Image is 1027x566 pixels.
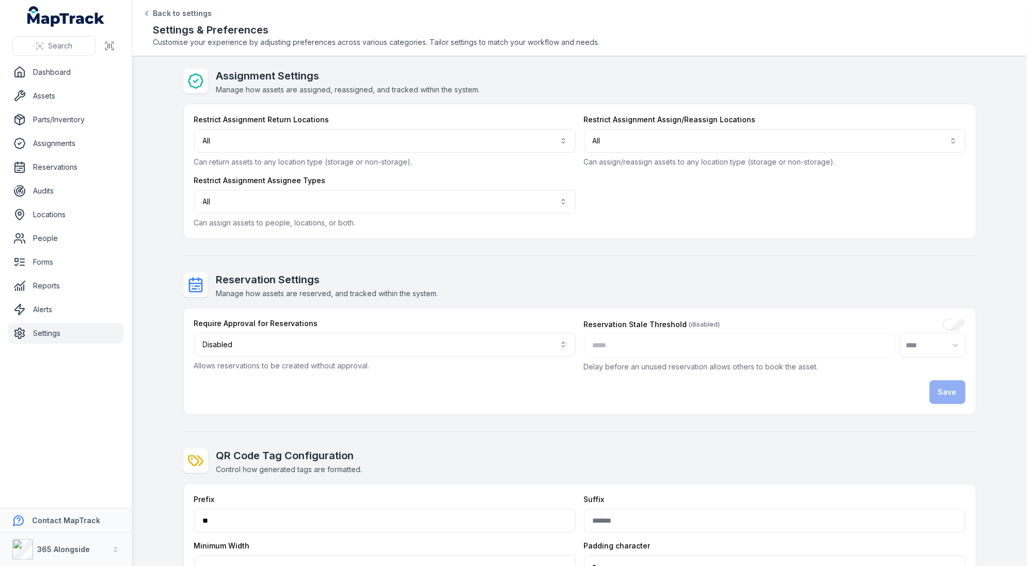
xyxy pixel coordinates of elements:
[584,129,966,153] button: All
[194,175,326,186] label: Restrict Assignment Assignee Types
[689,320,720,329] span: (disabled)
[194,129,576,153] button: All
[8,86,123,106] a: Assets
[584,157,966,167] p: Can assign/reassign assets to any location type (storage or non-storage).
[8,157,123,177] a: Reservations
[216,465,362,474] span: Control how generated tags are formatted.
[216,289,438,298] span: Manage how assets are reserved, and tracked within the system.
[194,361,576,371] p: Allows reservations to be created without approval.
[216,85,480,94] span: Manage how assets are assigned, reassigned, and tracked within the system.
[8,109,123,130] a: Parts/Inventory
[37,545,90,554] strong: 365 Alongside
[584,115,756,125] label: Restrict Assignment Assign/Reassign Locations
[584,362,966,372] p: Delay before an unused reservation allows others to book the asset.
[194,115,329,125] label: Restrict Assignment Return Locations
[216,448,362,463] h2: QR Code Tag Configuration
[32,516,100,525] strong: Contact MapTrack
[8,276,123,296] a: Reports
[216,69,480,83] h2: Assignment Settings
[8,133,123,154] a: Assignments
[194,541,250,551] label: Minimum Width
[153,37,1006,47] span: Customise your experience by adjusting preferences across various categories. Tailor settings to ...
[216,272,438,287] h2: Reservation Settings
[584,494,605,505] label: Suffix
[48,41,72,51] span: Search
[194,333,576,357] button: Disabled
[8,252,123,272] a: Forms
[8,62,123,83] a: Dashboard
[194,218,576,228] p: Can assign assets to people, locations, or both.
[194,190,576,214] button: All
[943,318,966,331] input: :rvh:-form-item-label
[194,318,318,329] label: Require Approval for Reservations
[8,228,123,249] a: People
[8,323,123,344] a: Settings
[27,6,105,27] a: MapTrack
[12,36,96,56] button: Search
[153,23,1006,37] h2: Settings & Preferences
[143,8,212,19] a: Back to settings
[584,541,651,551] label: Padding character
[153,8,212,19] span: Back to settings
[8,204,123,225] a: Locations
[584,319,720,330] label: Reservation Stale Threshold
[8,181,123,201] a: Audits
[194,494,215,505] label: Prefix
[8,299,123,320] a: Alerts
[194,157,576,167] p: Can return assets to any location type (storage or non-storage).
